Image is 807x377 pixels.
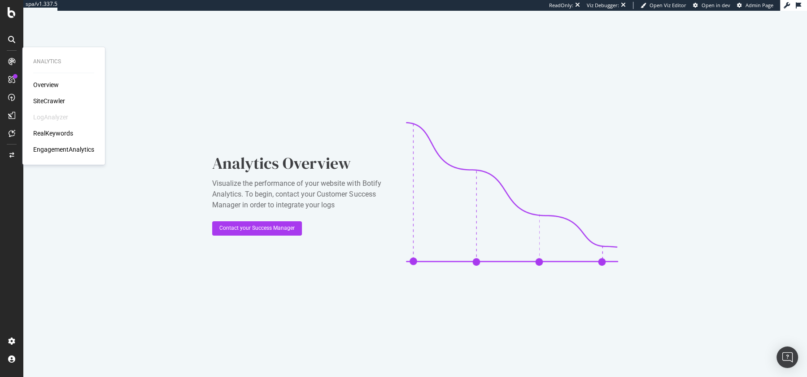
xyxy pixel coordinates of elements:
[33,96,65,105] a: SiteCrawler
[33,145,94,154] a: EngagementAnalytics
[406,122,618,266] img: CaL_T18e.png
[33,129,73,138] a: RealKeywords
[641,2,686,9] a: Open Viz Editor
[33,80,59,89] a: Overview
[693,2,730,9] a: Open in dev
[212,152,392,175] div: Analytics Overview
[212,178,392,210] div: Visualize the performance of your website with Botify Analytics. To begin, contact your Customer ...
[33,58,94,66] div: Analytics
[219,224,295,232] div: Contact your Success Manager
[549,2,573,9] div: ReadOnly:
[702,2,730,9] span: Open in dev
[587,2,619,9] div: Viz Debugger:
[737,2,773,9] a: Admin Page
[776,346,798,368] div: Open Intercom Messenger
[33,113,68,122] div: LogAnalyzer
[650,2,686,9] span: Open Viz Editor
[212,221,302,236] button: Contact your Success Manager
[746,2,773,9] span: Admin Page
